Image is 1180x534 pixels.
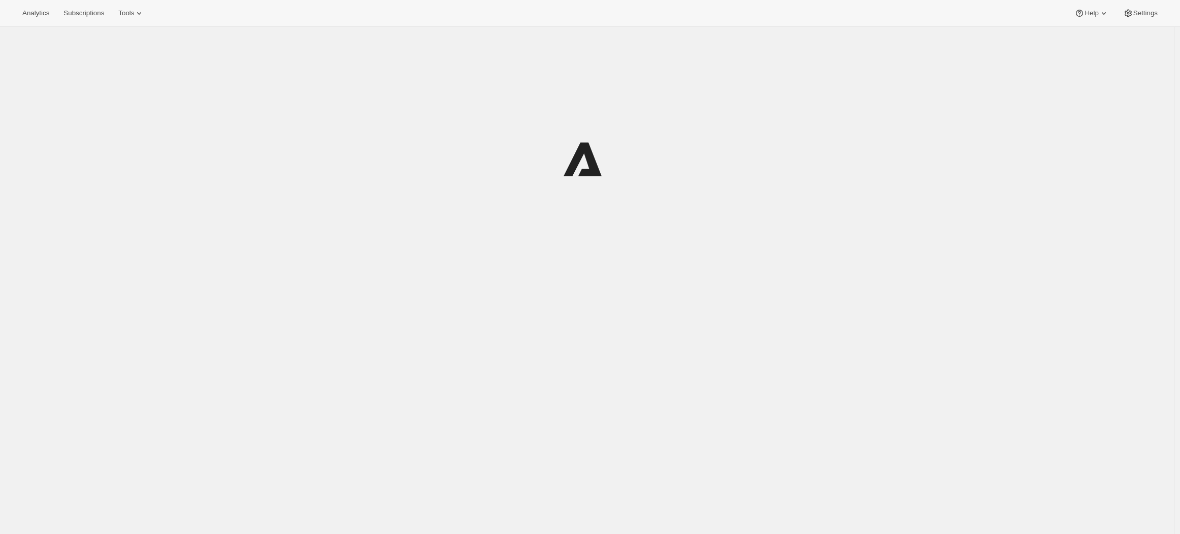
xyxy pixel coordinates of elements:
[16,6,55,20] button: Analytics
[63,9,104,17] span: Subscriptions
[1068,6,1115,20] button: Help
[1085,9,1098,17] span: Help
[1133,9,1158,17] span: Settings
[118,9,134,17] span: Tools
[57,6,110,20] button: Subscriptions
[112,6,150,20] button: Tools
[22,9,49,17] span: Analytics
[1117,6,1164,20] button: Settings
